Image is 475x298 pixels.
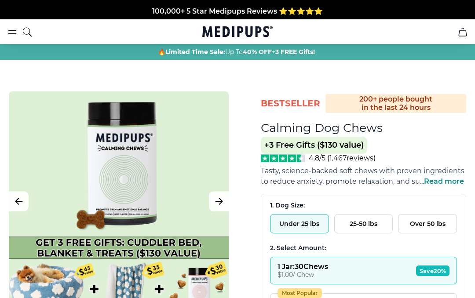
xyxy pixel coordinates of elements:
[202,25,273,40] a: Medipups
[261,137,367,154] span: +3 Free Gifts ($130 value)
[152,7,323,15] span: 100,000+ 5 Star Medipups Reviews ⭐️⭐️⭐️⭐️⭐️
[278,288,322,298] div: Most Popular
[270,201,457,210] div: 1. Dog Size:
[261,98,320,109] span: BestSeller
[309,154,376,162] span: 4.8/5 ( 1,467 reviews)
[424,177,464,185] span: Read more
[278,262,328,271] div: 1 Jar : 30 Chews
[278,271,328,279] div: $ 1.00 / Chew
[22,21,33,43] button: search
[7,27,18,37] button: burger-menu
[91,18,384,26] span: Made In The [GEOGRAPHIC_DATA] from domestic & globally sourced ingredients
[420,177,464,185] span: ...
[398,214,457,233] button: Over 50 lbs
[325,94,466,113] div: 200+ people bought in the last 24 hours
[209,192,229,211] button: Next Image
[261,120,383,135] h1: Calming Dog Chews
[334,214,393,233] button: 25-50 lbs
[416,265,449,276] span: Save 20%
[261,154,305,162] img: Stars - 4.8
[270,214,329,233] button: Under 25 lbs
[270,257,457,284] button: 1 Jar:30Chews$1.00/ ChewSave20%
[9,192,29,211] button: Previous Image
[261,167,464,175] span: Tasty, science-backed soft chews with proven ingredients
[270,244,457,252] div: 2. Select Amount:
[452,22,473,43] button: cart
[261,177,420,185] span: to reduce anxiety, promote relaxation, and su
[158,47,315,56] span: 🔥 Up To +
